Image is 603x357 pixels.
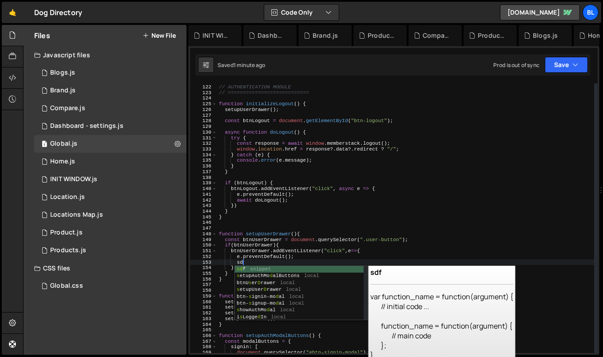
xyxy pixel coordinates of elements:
[202,31,231,40] div: INIT WINDOW.js
[50,246,86,254] div: Products.js
[190,209,217,214] div: 144
[34,135,186,153] div: 16220/43681.js
[34,206,186,224] div: Locations Map.js
[190,310,217,316] div: 162
[264,4,339,20] button: Code Only
[34,153,186,171] div: Home.js
[190,107,217,113] div: 126
[533,31,558,40] div: Blogs.js
[50,140,77,148] div: Global.js
[190,350,217,356] div: 169
[190,271,217,277] div: 155
[190,158,217,163] div: 135
[50,87,75,95] div: Brand.js
[190,282,217,288] div: 157
[34,31,50,40] h2: Files
[24,259,186,277] div: CSS files
[34,171,186,188] div: 16220/44477.js
[234,61,266,69] div: 1 minute ago
[190,95,217,101] div: 124
[34,242,186,259] div: 16220/44324.js
[190,163,217,169] div: 136
[190,344,217,350] div: 168
[143,32,176,39] button: New File
[190,294,217,299] div: 159
[190,220,217,226] div: 146
[190,305,217,310] div: 161
[190,203,217,209] div: 143
[2,2,24,23] a: 🤙
[218,61,266,69] div: Saved
[190,147,217,152] div: 133
[190,90,217,96] div: 123
[190,192,217,198] div: 141
[50,158,75,166] div: Home.js
[190,118,217,124] div: 128
[34,188,186,206] : 16220/43679.js
[50,122,123,130] div: Dashboard - settings.js
[50,282,83,290] div: Global.css
[190,254,217,260] div: 152
[190,101,217,107] div: 125
[190,299,217,305] div: 160
[190,316,217,322] div: 163
[190,242,217,248] div: 150
[34,7,82,18] div: Dog Directory
[190,288,217,294] div: 158
[313,31,338,40] div: Brand.js
[34,117,186,135] div: 16220/44476.js
[190,175,217,181] div: 138
[500,4,580,20] a: [DOMAIN_NAME]
[34,99,186,117] div: 16220/44328.js
[50,211,103,219] div: Locations Map.js
[190,186,217,192] div: 140
[190,339,217,345] div: 167
[50,104,85,112] div: Compare.js
[50,69,75,77] div: Blogs.js
[34,277,186,295] div: 16220/43682.css
[545,57,588,73] button: Save
[50,175,97,183] div: INIT WINDOW.js
[368,31,396,40] div: Product.js
[190,113,217,119] div: 127
[423,31,451,40] div: Compare.js
[34,82,186,99] div: 16220/44394.js
[258,31,286,40] div: Dashboard - settings.js
[190,84,217,90] div: 122
[190,248,217,254] div: 151
[190,135,217,141] div: 131
[190,265,217,271] div: 154
[34,64,186,82] div: 16220/44321.js
[190,198,217,203] div: 142
[478,31,506,40] div: Products.js
[34,224,186,242] div: 16220/44393.js
[190,214,217,220] div: 145
[42,141,47,148] span: 1
[190,327,217,333] div: 165
[190,226,217,231] div: 147
[50,193,85,201] div: Location.js
[190,333,217,339] div: 166
[190,152,217,158] div: 134
[190,260,217,266] div: 153
[190,130,217,135] div: 130
[190,277,217,282] div: 156
[190,322,217,328] div: 164
[50,229,83,237] div: Product.js
[493,61,540,69] div: Prod is out of sync
[190,231,217,237] div: 148
[24,46,186,64] div: Javascript files
[190,141,217,147] div: 132
[190,180,217,186] div: 139
[190,124,217,130] div: 129
[190,169,217,175] div: 137
[583,4,599,20] a: Bl
[370,267,381,277] b: sdf
[190,237,217,243] div: 149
